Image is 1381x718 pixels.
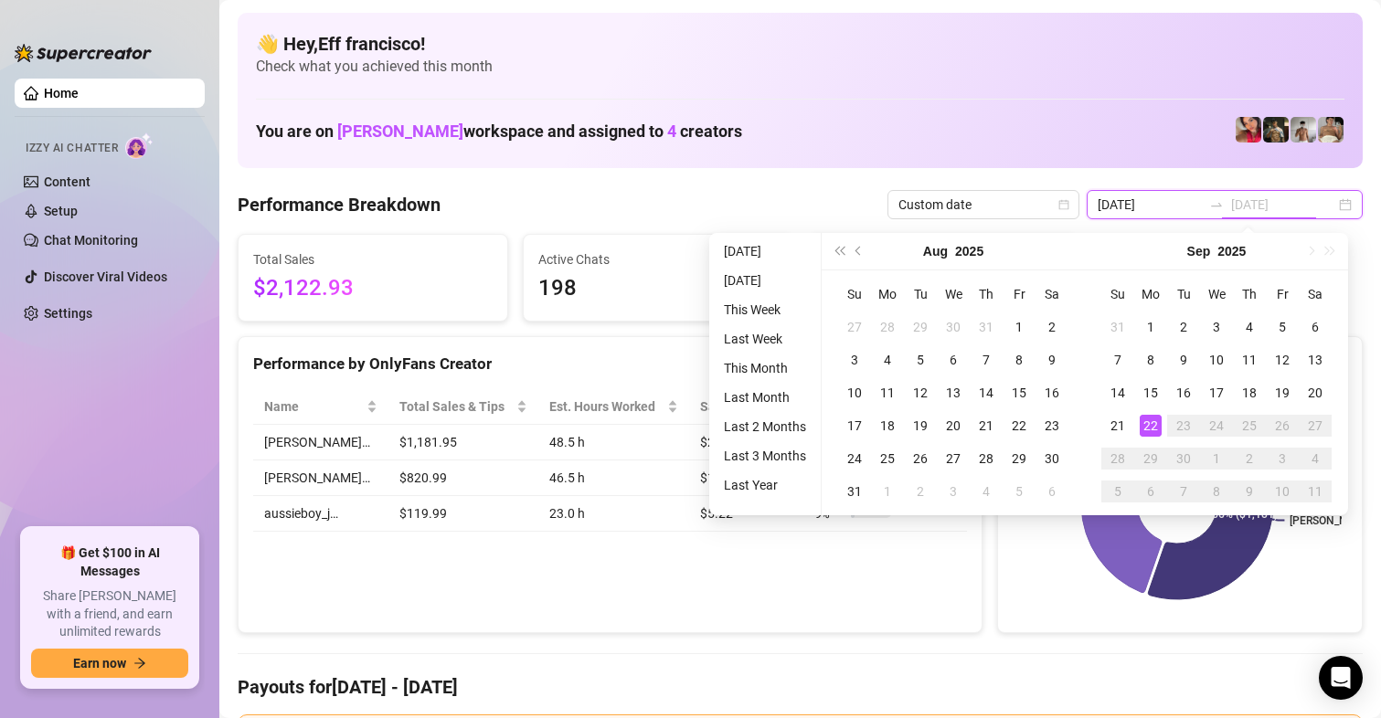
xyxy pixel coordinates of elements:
[1003,409,1036,442] td: 2025-08-22
[909,316,931,338] div: 29
[849,233,869,269] button: Previous month (PageUp)
[838,376,871,409] td: 2025-08-10
[876,448,898,470] div: 25
[970,409,1003,442] td: 2025-08-21
[1266,311,1299,343] td: 2025-09-05
[1101,376,1134,409] td: 2025-09-14
[44,204,78,218] a: Setup
[1233,376,1266,409] td: 2025-09-18
[876,316,898,338] div: 28
[1140,349,1162,371] div: 8
[970,311,1003,343] td: 2025-07-31
[1140,382,1162,404] div: 15
[388,496,538,532] td: $119.99
[44,306,92,321] a: Settings
[975,480,997,502] div: 4
[838,278,871,311] th: Su
[1107,316,1129,338] div: 31
[31,587,188,641] span: Share [PERSON_NAME] with a friend, and earn unlimited rewards
[253,425,388,460] td: [PERSON_NAME]…
[1271,448,1293,470] div: 3
[1173,316,1195,338] div: 2
[909,480,931,502] div: 2
[388,389,538,425] th: Total Sales & Tips
[1173,480,1195,502] div: 7
[1299,343,1332,376] td: 2025-09-13
[970,475,1003,508] td: 2025-09-04
[909,382,931,404] div: 12
[700,396,778,417] span: Sales / Hour
[1008,349,1030,371] div: 8
[1173,448,1195,470] div: 30
[1134,278,1167,311] th: Mo
[844,448,866,470] div: 24
[1036,343,1068,376] td: 2025-08-09
[975,349,997,371] div: 7
[937,343,970,376] td: 2025-08-06
[1173,349,1195,371] div: 9
[1101,343,1134,376] td: 2025-09-07
[1003,278,1036,311] th: Fr
[1167,475,1200,508] td: 2025-10-07
[1263,117,1289,143] img: Tony
[1233,475,1266,508] td: 2025-10-09
[904,475,937,508] td: 2025-09-02
[1008,316,1030,338] div: 1
[1233,442,1266,475] td: 2025-10-02
[1238,382,1260,404] div: 18
[844,382,866,404] div: 10
[871,311,904,343] td: 2025-07-28
[871,475,904,508] td: 2025-09-01
[125,132,154,159] img: AI Chatter
[388,460,538,496] td: $820.99
[942,349,964,371] div: 6
[942,382,964,404] div: 13
[1134,376,1167,409] td: 2025-09-15
[1041,448,1063,470] div: 30
[1134,409,1167,442] td: 2025-09-22
[1134,442,1167,475] td: 2025-09-29
[399,396,513,417] span: Total Sales & Tips
[1200,278,1233,311] th: We
[1041,316,1063,338] div: 2
[1304,382,1326,404] div: 20
[253,389,388,425] th: Name
[844,415,866,437] div: 17
[1134,343,1167,376] td: 2025-09-08
[1291,117,1316,143] img: aussieboy_j
[1187,233,1211,269] button: Choose a month
[1134,311,1167,343] td: 2025-09-01
[689,460,803,496] td: $17.66
[844,316,866,338] div: 27
[1238,480,1260,502] div: 9
[876,382,898,404] div: 11
[876,415,898,437] div: 18
[1008,480,1030,502] div: 5
[904,311,937,343] td: 2025-07-29
[970,278,1003,311] th: Th
[871,442,904,475] td: 2025-08-25
[871,343,904,376] td: 2025-08-04
[1036,442,1068,475] td: 2025-08-30
[1167,311,1200,343] td: 2025-09-02
[1299,409,1332,442] td: 2025-09-27
[1200,475,1233,508] td: 2025-10-08
[876,480,898,502] div: 1
[871,278,904,311] th: Mo
[1200,442,1233,475] td: 2025-10-01
[829,233,849,269] button: Last year (Control + left)
[975,316,997,338] div: 31
[253,460,388,496] td: [PERSON_NAME]…
[970,442,1003,475] td: 2025-08-28
[1236,117,1261,143] img: Vanessa
[1233,311,1266,343] td: 2025-09-04
[838,409,871,442] td: 2025-08-17
[942,448,964,470] div: 27
[238,674,1363,700] h4: Payouts for [DATE] - [DATE]
[31,544,188,580] span: 🎁 Get $100 in AI Messages
[1266,376,1299,409] td: 2025-09-19
[1206,349,1227,371] div: 10
[26,140,118,157] span: Izzy AI Chatter
[1266,343,1299,376] td: 2025-09-12
[1036,278,1068,311] th: Sa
